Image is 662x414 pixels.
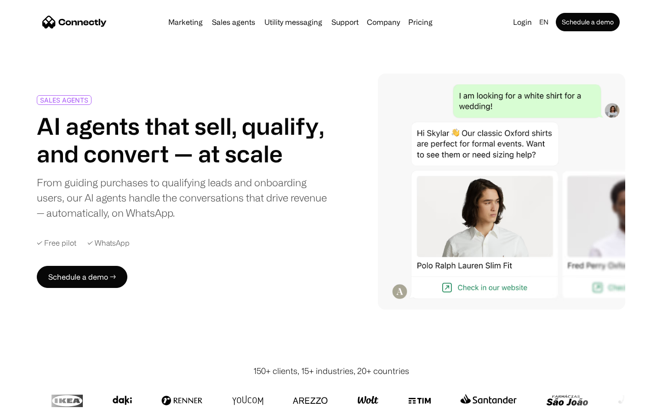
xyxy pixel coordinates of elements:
[9,397,55,411] aside: Language selected: English
[37,112,327,167] h1: AI agents that sell, qualify, and convert — at scale
[405,18,436,26] a: Pricing
[367,16,400,29] div: Company
[37,175,327,220] div: From guiding purchases to qualifying leads and onboarding users, our AI agents handle the convers...
[40,97,88,103] div: SALES AGENTS
[509,16,536,29] a: Login
[556,13,620,31] a: Schedule a demo
[328,18,362,26] a: Support
[261,18,326,26] a: Utility messaging
[253,365,409,377] div: 150+ clients, 15+ industries, 20+ countries
[37,266,127,288] a: Schedule a demo →
[208,18,259,26] a: Sales agents
[18,398,55,411] ul: Language list
[87,239,130,247] div: ✓ WhatsApp
[37,239,76,247] div: ✓ Free pilot
[539,16,548,29] div: en
[165,18,206,26] a: Marketing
